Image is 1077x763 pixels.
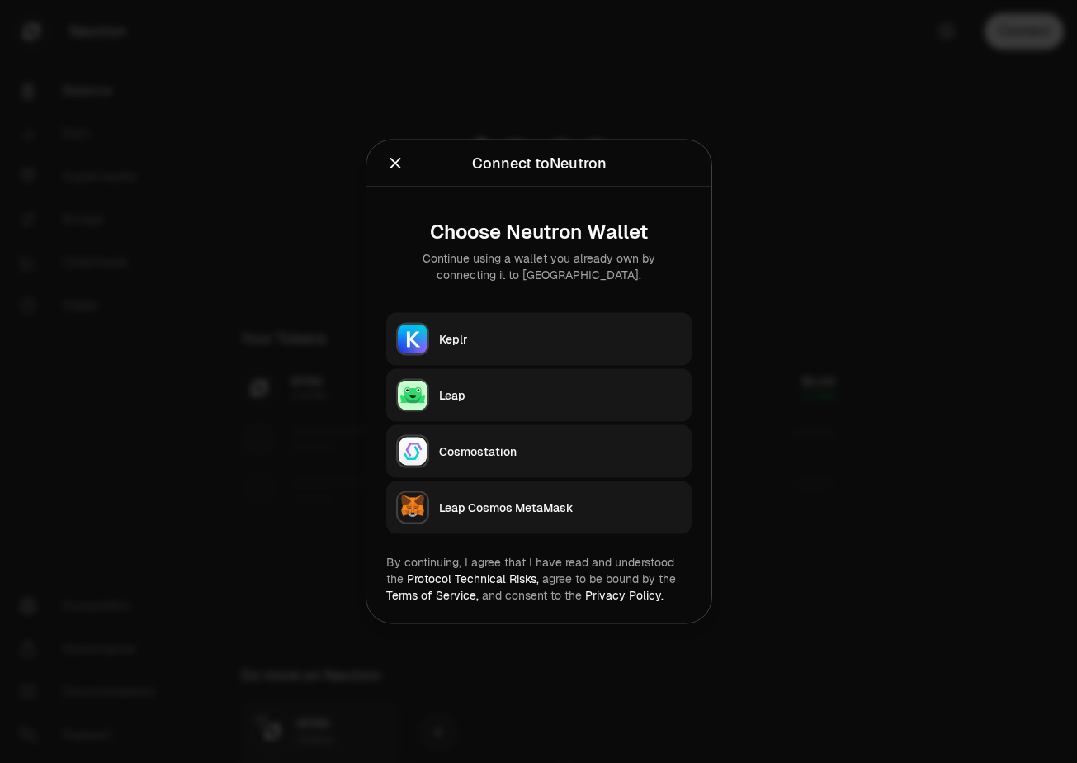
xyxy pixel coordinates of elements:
div: Leap [439,387,682,404]
img: Keplr [398,325,427,354]
div: Keplr [439,331,682,348]
button: Leap Cosmos MetaMaskLeap Cosmos MetaMask [386,481,692,534]
img: Cosmostation [398,437,427,467]
div: By continuing, I agree that I have read and understood the agree to be bound by the and consent t... [386,554,692,604]
div: Continue using a wallet you already own by connecting it to [GEOGRAPHIC_DATA]. [399,250,678,283]
div: Cosmostation [439,443,682,460]
a: Terms of Service, [386,588,479,603]
button: Close [386,152,404,175]
img: Leap Cosmos MetaMask [398,493,427,523]
div: Connect to Neutron [471,152,606,175]
a: Privacy Policy. [585,588,664,603]
button: CosmostationCosmostation [386,425,692,478]
div: Choose Neutron Wallet [399,220,678,244]
button: LeapLeap [386,369,692,422]
button: KeplrKeplr [386,313,692,366]
a: Protocol Technical Risks, [407,571,539,586]
img: Leap [398,381,427,410]
div: Leap Cosmos MetaMask [439,500,682,516]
